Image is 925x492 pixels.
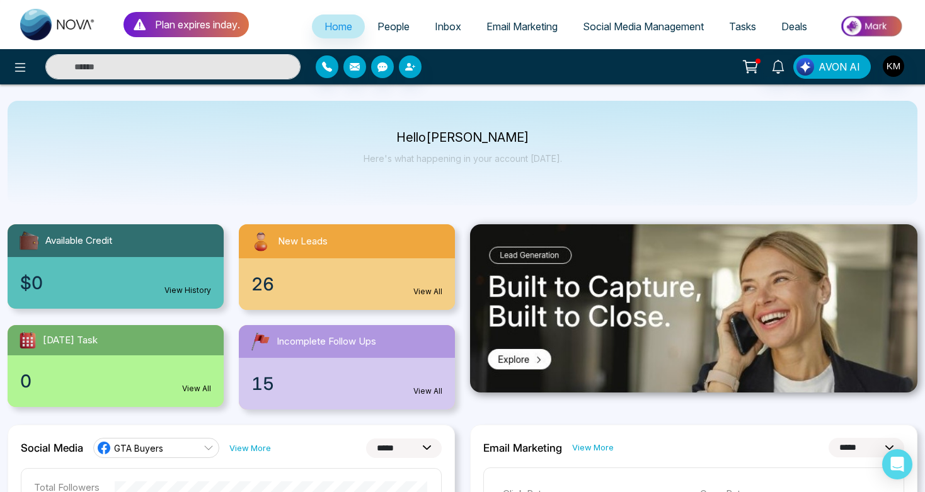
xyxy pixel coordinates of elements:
span: 26 [251,271,274,297]
span: GTA Buyers [114,442,163,454]
span: Home [325,20,352,33]
a: View More [572,442,614,454]
a: People [365,14,422,38]
a: Tasks [716,14,769,38]
p: Plan expires in day . [155,17,240,32]
span: Social Media Management [583,20,704,33]
img: availableCredit.svg [18,229,40,252]
a: View History [164,285,211,296]
img: Lead Flow [796,58,814,76]
a: New Leads26View All [231,224,462,310]
span: [DATE] Task [43,333,98,348]
a: Email Marketing [474,14,570,38]
img: . [470,224,917,392]
a: View All [413,386,442,397]
a: View All [413,286,442,297]
h2: Social Media [21,442,83,454]
span: 0 [20,368,32,394]
span: Email Marketing [486,20,558,33]
span: Tasks [729,20,756,33]
a: View All [182,383,211,394]
span: Available Credit [45,234,112,248]
img: newLeads.svg [249,229,273,253]
a: Incomplete Follow Ups15View All [231,325,462,409]
a: View More [229,442,271,454]
span: People [377,20,410,33]
span: 15 [251,370,274,397]
div: Open Intercom Messenger [882,449,912,479]
img: followUps.svg [249,330,272,353]
img: Nova CRM Logo [20,9,96,40]
a: Deals [769,14,820,38]
span: Inbox [435,20,461,33]
span: New Leads [278,234,328,249]
img: Market-place.gif [826,12,917,40]
span: $0 [20,270,43,296]
p: Hello [PERSON_NAME] [364,132,562,143]
span: Incomplete Follow Ups [277,335,376,349]
button: AVON AI [793,55,871,79]
span: Deals [781,20,807,33]
a: Home [312,14,365,38]
a: Social Media Management [570,14,716,38]
img: User Avatar [883,55,904,77]
span: AVON AI [819,59,860,74]
img: todayTask.svg [18,330,38,350]
a: Inbox [422,14,474,38]
p: Here's what happening in your account [DATE]. [364,153,562,164]
h2: Email Marketing [483,442,562,454]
